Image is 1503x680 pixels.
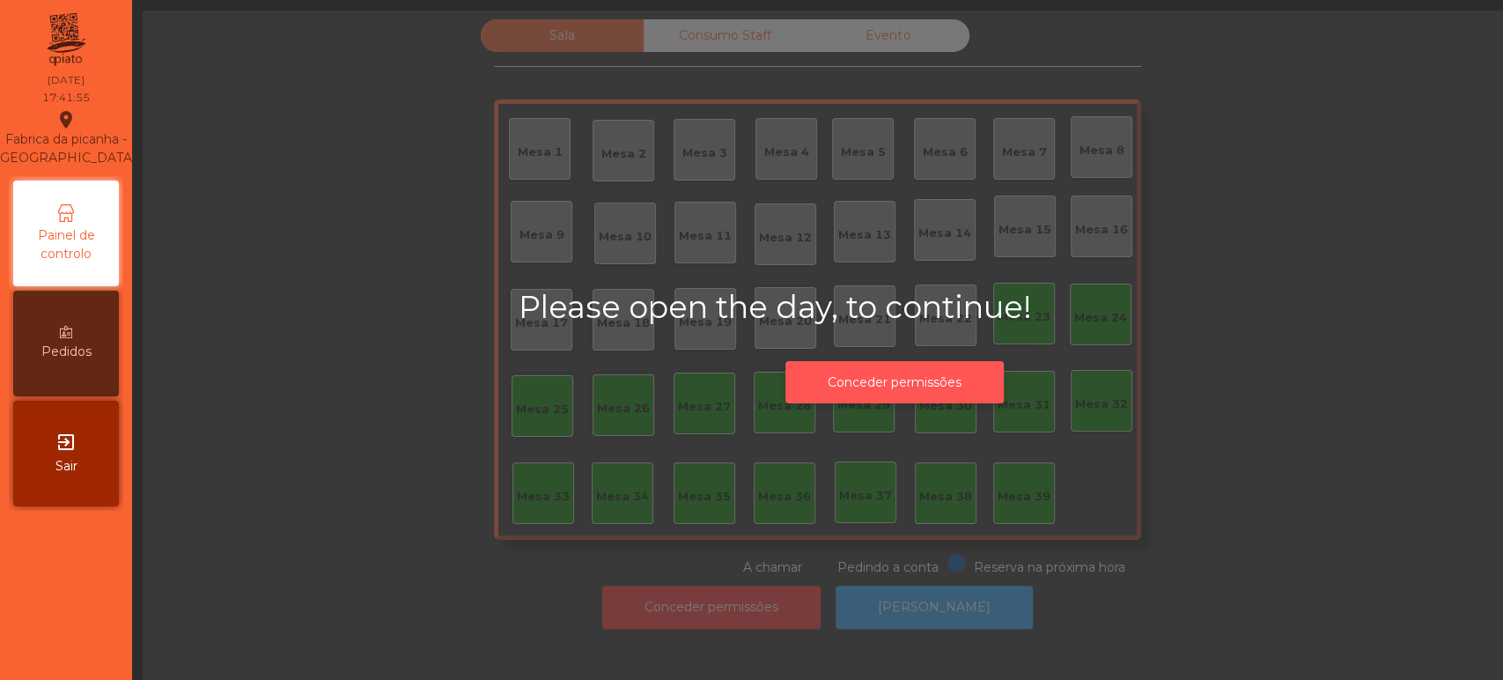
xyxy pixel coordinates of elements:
span: Painel de controlo [18,226,114,263]
span: Sair [55,457,77,476]
div: [DATE] [48,72,85,88]
img: qpiato [44,9,87,70]
div: 17:41:55 [42,90,90,106]
i: exit_to_app [55,432,77,453]
i: location_on [55,109,77,130]
span: Pedidos [41,343,92,361]
h2: Please open the day, to continue! [519,289,1271,326]
button: Conceder permissões [785,361,1004,404]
